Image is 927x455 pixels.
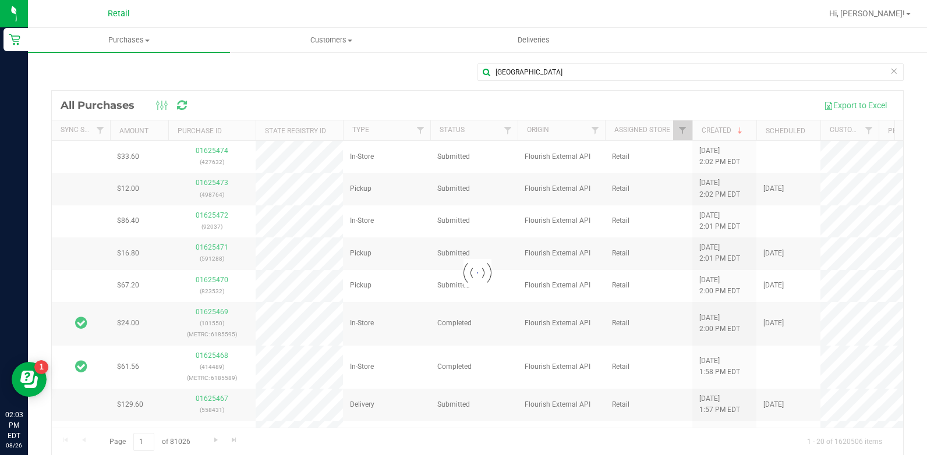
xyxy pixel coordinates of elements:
[890,63,898,79] span: Clear
[5,410,23,441] p: 02:03 PM EDT
[829,9,905,18] span: Hi, [PERSON_NAME]!
[34,360,48,374] iframe: Resource center unread badge
[28,35,230,45] span: Purchases
[108,9,130,19] span: Retail
[433,28,635,52] a: Deliveries
[5,441,23,450] p: 08/26
[477,63,904,81] input: Search Purchase ID, Original ID, State Registry ID or Customer Name...
[9,34,20,45] inline-svg: Retail
[502,35,565,45] span: Deliveries
[230,28,432,52] a: Customers
[231,35,431,45] span: Customers
[28,28,230,52] a: Purchases
[12,362,47,397] iframe: Resource center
